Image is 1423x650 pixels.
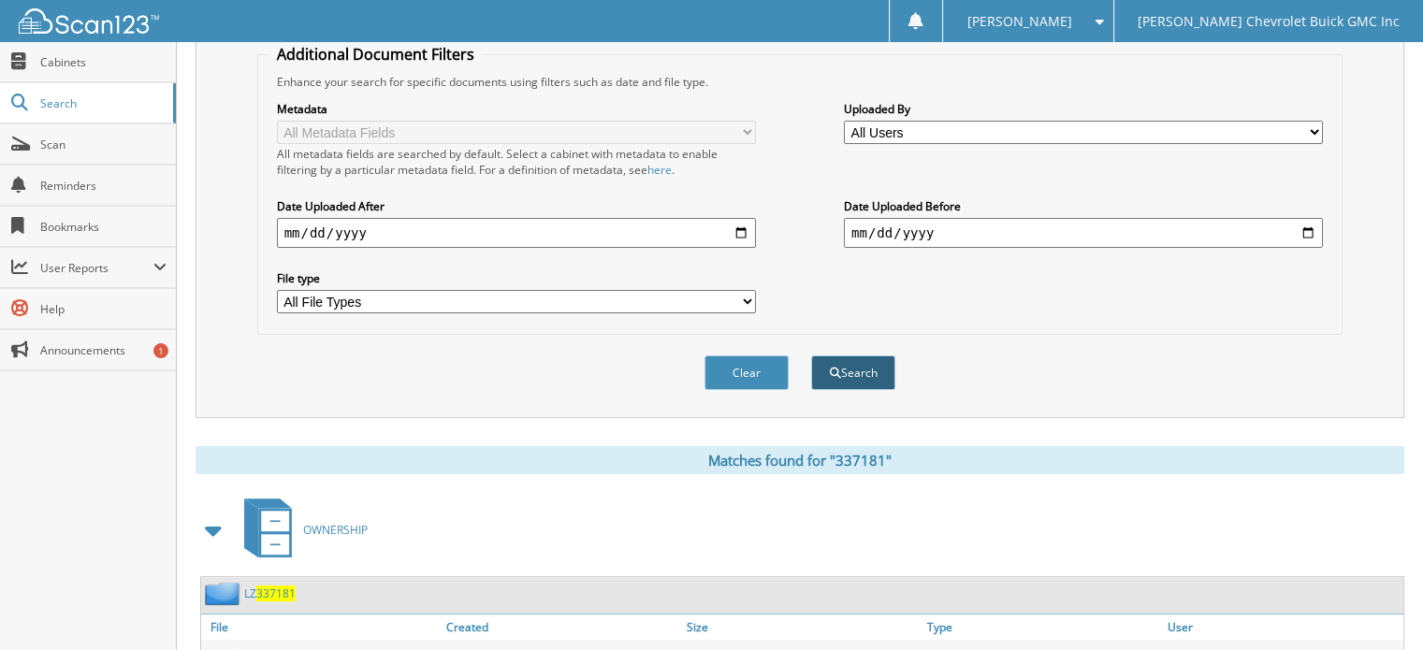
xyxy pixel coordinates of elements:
a: Type [922,614,1163,640]
div: 1 [153,343,168,358]
a: here [647,162,672,178]
div: Matches found for "337181" [196,446,1404,474]
span: Announcements [40,342,167,358]
span: 337181 [256,585,296,601]
a: OWNERSHIP [233,493,368,567]
a: LZ337181 [244,585,296,601]
span: OWNERSHIP [303,522,368,538]
span: [PERSON_NAME] [966,16,1071,27]
label: Metadata [277,101,756,117]
span: [PERSON_NAME] Chevrolet Buick GMC Inc [1138,16,1400,27]
div: Enhance your search for specific documents using filters such as date and file type. [268,74,1333,90]
label: Date Uploaded After [277,198,756,214]
input: end [844,218,1323,248]
label: Uploaded By [844,101,1323,117]
span: User Reports [40,260,153,276]
label: File type [277,270,756,286]
a: User [1163,614,1403,640]
img: scan123-logo-white.svg [19,8,159,34]
span: Search [40,95,164,111]
a: File [201,614,442,640]
span: Scan [40,137,167,152]
button: Clear [704,355,789,390]
span: Cabinets [40,54,167,70]
input: start [277,218,756,248]
a: Size [682,614,922,640]
label: Date Uploaded Before [844,198,1323,214]
span: Help [40,301,167,317]
span: Reminders [40,178,167,194]
a: Created [442,614,682,640]
div: All metadata fields are searched by default. Select a cabinet with metadata to enable filtering b... [277,146,756,178]
span: Bookmarks [40,219,167,235]
img: folder2.png [205,582,244,605]
legend: Additional Document Filters [268,44,484,65]
button: Search [811,355,895,390]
